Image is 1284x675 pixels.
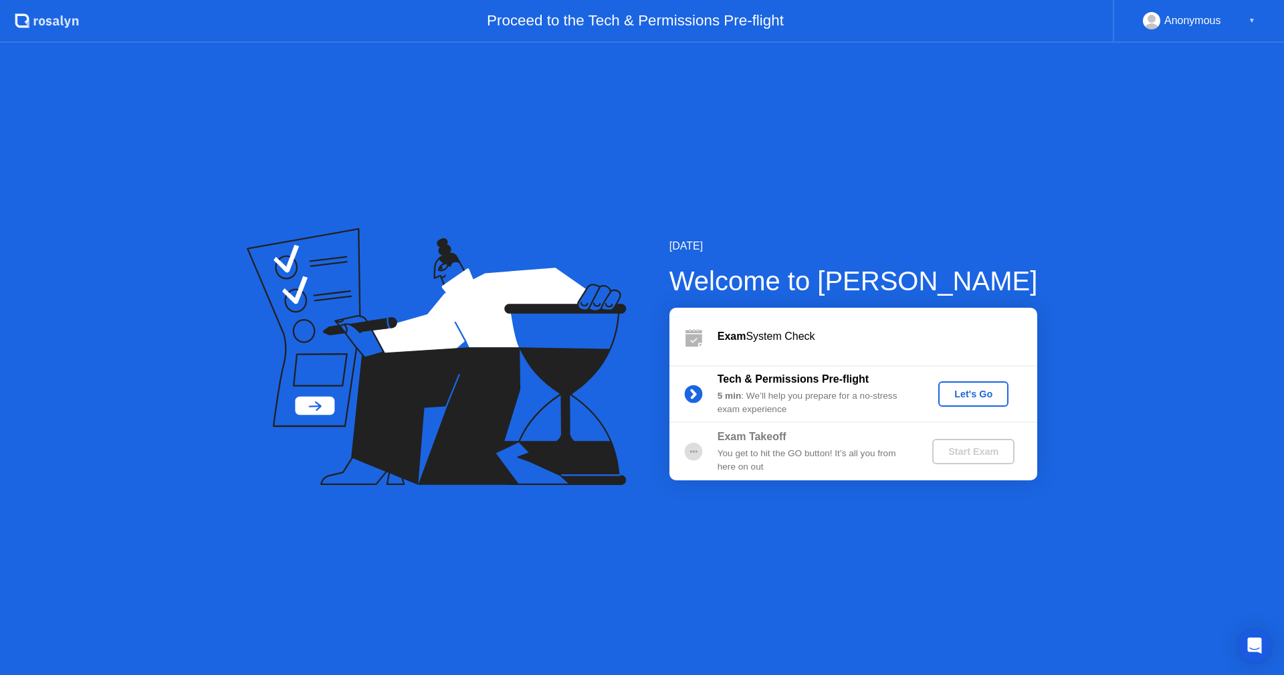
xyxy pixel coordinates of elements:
div: Welcome to [PERSON_NAME] [669,261,1038,301]
div: Anonymous [1164,12,1221,29]
div: ▼ [1249,12,1255,29]
div: System Check [718,328,1037,345]
div: Let's Go [944,389,1003,399]
b: Exam [718,330,746,342]
div: Open Intercom Messenger [1239,630,1271,662]
button: Start Exam [932,439,1014,464]
div: [DATE] [669,238,1038,254]
div: : We’ll help you prepare for a no-stress exam experience [718,389,910,417]
div: Start Exam [938,446,1009,457]
div: You get to hit the GO button! It’s all you from here on out [718,447,910,474]
b: Tech & Permissions Pre-flight [718,373,869,385]
b: 5 min [718,391,742,401]
button: Let's Go [938,381,1008,407]
b: Exam Takeoff [718,431,786,442]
